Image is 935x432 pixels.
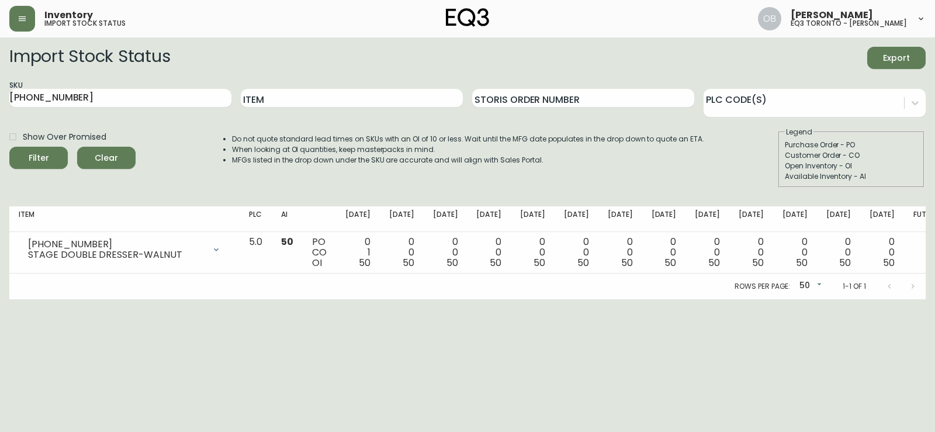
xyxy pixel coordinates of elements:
[598,206,642,232] th: [DATE]
[77,147,136,169] button: Clear
[785,127,813,137] legend: Legend
[621,256,633,269] span: 50
[652,237,677,268] div: 0 0
[555,206,598,232] th: [DATE]
[695,237,720,268] div: 0 0
[708,256,720,269] span: 50
[785,150,918,161] div: Customer Order - CO
[446,256,458,269] span: 50
[785,161,918,171] div: Open Inventory - OI
[735,281,790,292] p: Rows per page:
[240,206,272,232] th: PLC
[86,151,126,165] span: Clear
[490,256,501,269] span: 50
[511,206,555,232] th: [DATE]
[380,206,424,232] th: [DATE]
[791,20,907,27] h5: eq3 toronto - [PERSON_NAME]
[642,206,686,232] th: [DATE]
[232,155,704,165] li: MFGs listed in the drop down under the SKU are accurate and will align with Sales Portal.
[782,237,808,268] div: 0 0
[389,237,414,268] div: 0 0
[232,144,704,155] li: When looking at OI quantities, keep masterpacks in mind.
[843,281,866,292] p: 1-1 of 1
[839,256,851,269] span: 50
[19,237,230,262] div: [PHONE_NUMBER]STAGE DOUBLE DRESSER-WALNUT
[795,277,824,296] div: 50
[870,237,895,268] div: 0 0
[467,206,511,232] th: [DATE]
[664,256,676,269] span: 50
[883,256,895,269] span: 50
[564,237,589,268] div: 0 0
[520,237,545,268] div: 0 0
[28,239,205,250] div: [PHONE_NUMBER]
[272,206,303,232] th: AI
[44,20,126,27] h5: import stock status
[752,256,764,269] span: 50
[577,256,589,269] span: 50
[345,237,370,268] div: 0 1
[877,51,916,65] span: Export
[534,256,545,269] span: 50
[773,206,817,232] th: [DATE]
[685,206,729,232] th: [DATE]
[739,237,764,268] div: 0 0
[608,237,633,268] div: 0 0
[785,171,918,182] div: Available Inventory - AI
[9,147,68,169] button: Filter
[867,47,926,69] button: Export
[240,232,272,274] td: 5.0
[28,250,205,260] div: STAGE DOUBLE DRESSER-WALNUT
[817,206,861,232] th: [DATE]
[232,134,704,144] li: Do not quote standard lead times on SKUs with an OI of 10 or less. Wait until the MFG date popula...
[29,151,49,165] div: Filter
[359,256,370,269] span: 50
[281,235,293,248] span: 50
[312,256,322,269] span: OI
[758,7,781,30] img: 8e0065c524da89c5c924d5ed86cfe468
[791,11,873,20] span: [PERSON_NAME]
[796,256,808,269] span: 50
[826,237,851,268] div: 0 0
[476,237,501,268] div: 0 0
[785,140,918,150] div: Purchase Order - PO
[860,206,904,232] th: [DATE]
[44,11,93,20] span: Inventory
[312,237,327,268] div: PO CO
[433,237,458,268] div: 0 0
[23,131,106,143] span: Show Over Promised
[9,206,240,232] th: Item
[446,8,489,27] img: logo
[729,206,773,232] th: [DATE]
[403,256,414,269] span: 50
[336,206,380,232] th: [DATE]
[9,47,170,69] h2: Import Stock Status
[424,206,467,232] th: [DATE]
